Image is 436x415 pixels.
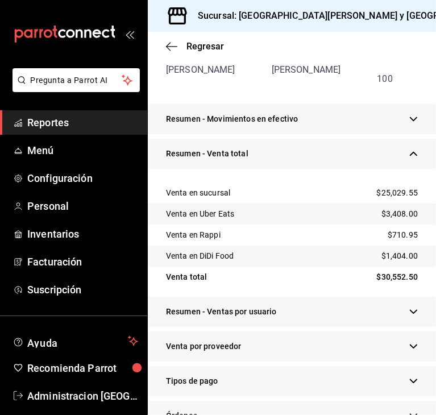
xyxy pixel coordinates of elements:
[166,208,234,220] div: Venta en Uber Eats
[8,82,140,94] a: Pregunta a Parrot AI
[27,282,138,297] span: Suscripción
[166,271,207,283] div: Venta total
[166,148,248,160] span: Resumen - Venta total
[377,271,418,283] span: $30,552.50
[377,187,418,199] span: $25,029.55
[125,30,134,39] button: open_drawer_menu
[166,41,224,52] button: Regresar
[27,143,138,158] span: Menú
[166,229,221,241] div: Venta en Rappi
[166,341,242,352] span: Venta por proveedor
[377,72,418,86] div: 100
[166,250,234,262] div: Venta en DiDi Food
[166,306,277,318] span: Resumen - Ventas por usuario
[166,113,298,125] span: Resumen - Movimientos en efectivo
[27,360,138,376] span: Recomienda Parrot
[27,254,138,269] span: Facturación
[27,388,138,404] span: Administracion [GEOGRAPHIC_DATA][PERSON_NAME]
[27,334,123,348] span: Ayuda
[166,375,218,387] span: Tipos de pago
[381,250,418,262] span: $1,404.00
[27,226,138,242] span: Inventarios
[272,64,341,75] span: [PERSON_NAME]
[166,187,230,199] div: Venta en sucursal
[27,171,138,186] span: Configuración
[186,41,224,52] span: Regresar
[166,64,235,75] span: [PERSON_NAME]
[27,198,138,214] span: Personal
[381,208,418,220] span: $3,408.00
[388,229,418,241] span: $710.95
[27,115,138,130] span: Reportes
[13,68,140,92] button: Pregunta a Parrot AI
[31,74,122,86] span: Pregunta a Parrot AI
